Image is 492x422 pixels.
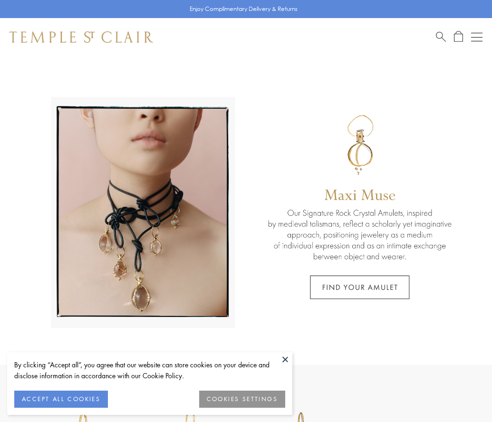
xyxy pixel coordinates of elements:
a: Search [436,31,446,43]
button: Open navigation [471,31,482,43]
a: Open Shopping Bag [454,31,463,43]
div: By clicking “Accept all”, you agree that our website can store cookies on your device and disclos... [14,359,285,381]
img: Temple St. Clair [10,31,153,43]
p: Enjoy Complimentary Delivery & Returns [190,4,298,14]
button: COOKIES SETTINGS [199,391,285,408]
button: ACCEPT ALL COOKIES [14,391,108,408]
